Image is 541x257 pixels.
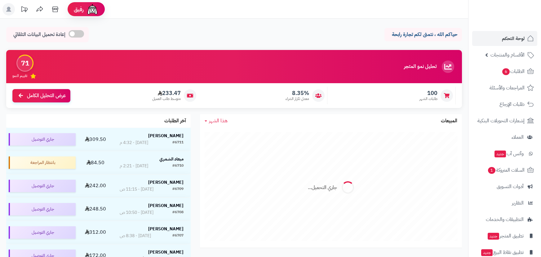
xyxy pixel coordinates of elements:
[472,146,537,161] a: وآتس آبجديد
[148,179,184,186] strong: [PERSON_NAME]
[78,128,113,151] td: 309.50
[481,249,493,256] span: جديد
[120,163,148,169] div: [DATE] - 2:21 م
[172,233,184,239] div: #6707
[16,3,32,17] a: تحديثات المنصة
[472,31,537,46] a: لوحة التحكم
[172,163,184,169] div: #6710
[148,249,184,255] strong: [PERSON_NAME]
[9,203,76,215] div: جاري التوصيل
[499,16,535,29] img: logo-2.png
[488,167,495,174] span: 1
[494,149,524,158] span: وآتس آب
[512,199,524,207] span: التقارير
[502,34,525,43] span: لوحة التحكم
[164,118,186,124] h3: آخر الطلبات
[9,180,76,192] div: جاري التوصيل
[27,92,66,99] span: عرض التحليل الكامل
[78,198,113,221] td: 248.50
[487,232,524,240] span: تطبيق المتجر
[9,226,76,239] div: جاري التوصيل
[172,210,184,216] div: #6708
[490,83,525,92] span: المراجعات والأسئلة
[494,151,506,157] span: جديد
[209,117,228,124] span: هذا الشهر
[12,89,70,102] a: عرض التحليل الكامل
[472,196,537,210] a: التقارير
[120,210,153,216] div: [DATE] - 10:50 ص
[472,228,537,243] a: تطبيق المتجرجديد
[286,90,309,97] span: 8.35%
[148,226,184,232] strong: [PERSON_NAME]
[472,130,537,145] a: العملاء
[472,97,537,112] a: طلبات الإرجاع
[481,248,524,257] span: تطبيق نقاط البيع
[404,64,437,70] h3: تحليل نمو المتجر
[419,96,437,101] span: طلبات الشهر
[472,113,537,128] a: إشعارات التحويلات البنكية
[86,3,99,16] img: ai-face.png
[472,212,537,227] a: التطبيقات والخدمات
[9,133,76,146] div: جاري التوصيل
[472,163,537,178] a: السلات المتروكة1
[74,6,84,13] span: رفيق
[512,133,524,142] span: العملاء
[78,151,113,174] td: 84.50
[148,202,184,209] strong: [PERSON_NAME]
[120,233,151,239] div: [DATE] - 8:38 ص
[497,182,524,191] span: أدوات التسويق
[286,96,309,101] span: معدل تكرار الشراء
[502,68,510,75] span: 6
[477,116,525,125] span: إشعارات التحويلات البنكية
[148,133,184,139] strong: [PERSON_NAME]
[441,118,457,124] h3: المبيعات
[12,73,27,79] span: تقييم النمو
[205,117,228,124] a: هذا الشهر
[472,64,537,79] a: الطلبات6
[389,31,457,38] p: حياكم الله ، نتمنى لكم تجارة رابحة
[308,184,337,191] div: جاري التحميل...
[490,51,525,59] span: الأقسام والمنتجات
[78,221,113,244] td: 312.00
[499,100,525,109] span: طلبات الإرجاع
[152,90,181,97] span: 233.47
[472,179,537,194] a: أدوات التسويق
[487,166,525,174] span: السلات المتروكة
[120,140,148,146] div: [DATE] - 4:32 م
[120,186,153,192] div: [DATE] - 11:15 ص
[172,140,184,146] div: #6711
[486,215,524,224] span: التطبيقات والخدمات
[502,67,525,76] span: الطلبات
[419,90,437,97] span: 100
[78,174,113,197] td: 242.00
[472,80,537,95] a: المراجعات والأسئلة
[9,156,76,169] div: بانتظار المراجعة
[488,233,499,240] span: جديد
[13,31,65,38] span: إعادة تحميل البيانات التلقائي
[172,186,184,192] div: #6709
[152,96,181,101] span: متوسط طلب العميل
[159,156,184,162] strong: ميعاد الشمري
